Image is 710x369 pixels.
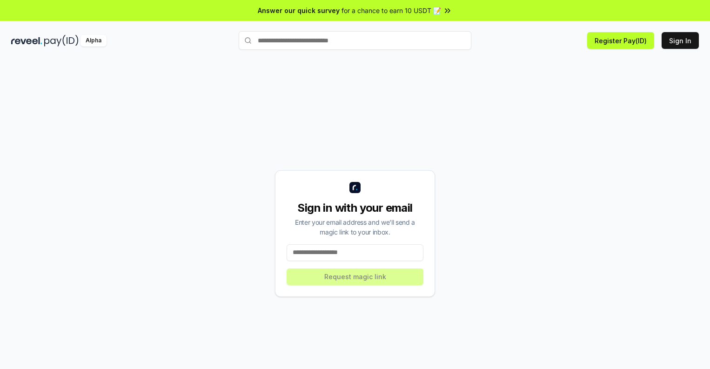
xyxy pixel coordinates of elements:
div: Alpha [80,35,107,47]
span: for a chance to earn 10 USDT 📝 [342,6,441,15]
span: Answer our quick survey [258,6,340,15]
button: Sign In [662,32,699,49]
div: Sign in with your email [287,201,423,215]
img: logo_small [349,182,361,193]
button: Register Pay(ID) [587,32,654,49]
div: Enter your email address and we’ll send a magic link to your inbox. [287,217,423,237]
img: pay_id [44,35,79,47]
img: reveel_dark [11,35,42,47]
